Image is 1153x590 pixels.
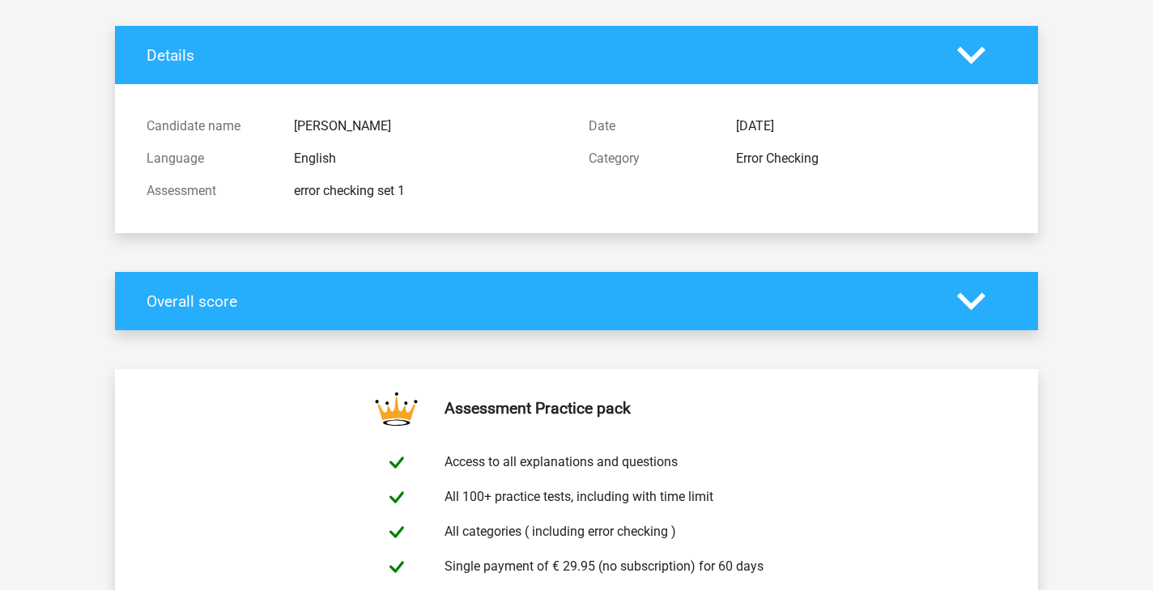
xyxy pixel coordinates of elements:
[282,181,576,201] div: error checking set 1
[147,292,933,311] h4: Overall score
[282,117,576,136] div: [PERSON_NAME]
[282,149,576,168] div: English
[134,149,282,168] div: Language
[576,117,724,136] div: Date
[724,149,1019,168] div: Error Checking
[576,149,724,168] div: Category
[134,117,282,136] div: Candidate name
[134,181,282,201] div: Assessment
[724,117,1019,136] div: [DATE]
[147,46,933,65] h4: Details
